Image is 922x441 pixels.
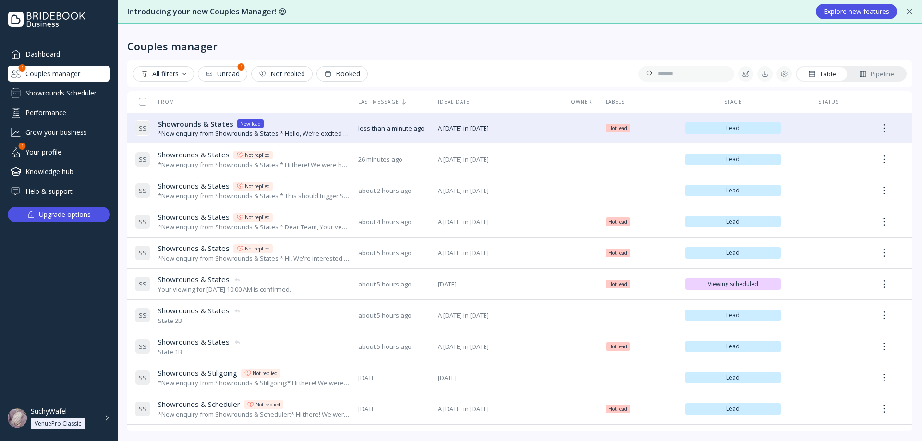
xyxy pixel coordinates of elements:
span: A [DATE] in [DATE] [438,155,558,164]
div: Table [808,70,836,79]
div: Not replied [245,182,270,190]
a: Your profile1 [8,144,110,160]
span: A [DATE] in [DATE] [438,342,558,351]
span: Showrounds & Scheduler [158,399,240,409]
a: Couples manager1 [8,66,110,82]
div: S S [135,401,150,417]
span: Btest & Dtest [158,430,205,441]
div: *New enquiry from Showrounds & States:* This should trigger State 2B. Request more availability +... [158,191,351,201]
div: 1 [19,64,26,72]
button: Upgrade options [8,207,110,222]
div: Stage [685,98,781,105]
span: Showrounds & Stillgoing [158,368,237,378]
span: about 5 hours ago [358,249,430,258]
span: Hot lead [608,343,627,350]
div: S S [135,152,150,167]
div: Booked [324,70,360,78]
div: Your viewing for [DATE] 10:00 AM is confirmed. [158,285,291,294]
span: Showrounds & States [158,243,230,253]
div: S S [135,214,150,229]
div: 1 [238,63,245,71]
span: Hot lead [608,405,627,413]
div: Explore new features [824,8,889,15]
span: Lead [689,405,777,413]
div: S S [135,370,150,385]
div: S S [135,183,150,198]
span: about 4 hours ago [358,217,430,226]
span: Showrounds & States [158,181,230,191]
div: *New enquiry from Showrounds & States:* Hello, We’re excited about the possibility of hosting our... [158,129,351,138]
div: Pipeline [859,70,894,79]
div: Couples manager [127,39,218,53]
div: State 1B [158,347,241,357]
a: Knowledge hub [8,164,110,179]
button: Booked [316,66,368,82]
div: S S [135,308,150,323]
a: Performance [8,105,110,120]
div: All filters [141,70,186,78]
span: about 2 hours ago [358,186,430,195]
span: Lead [689,311,777,319]
div: *New enquiry from Showrounds & States:* Hi there! We were hoping to use the Bridebook calendar to... [158,160,351,169]
div: Not replied [259,70,305,78]
div: Unread [206,70,240,78]
span: Lead [689,187,777,194]
span: Showrounds & States [158,306,230,316]
span: A [DATE] in [DATE] [438,249,558,258]
span: Lead [689,155,777,163]
span: Showrounds & States [158,212,230,222]
div: S S [135,339,150,354]
div: Status [789,98,869,105]
div: Not replied [245,214,270,221]
div: Last message [358,98,430,105]
div: S S [135,245,150,261]
span: Hot lead [608,218,627,226]
img: dpr=1,fit=cover,g=face,w=48,h=48 [8,408,27,428]
div: *New enquiry from Showrounds & Scheduler:* Hi there! We were hoping to use the Bridebook calendar... [158,410,351,419]
a: Dashboard [8,46,110,62]
div: Not replied [253,369,278,377]
span: Hot lead [608,124,627,132]
span: [DATE] [438,373,558,382]
span: Lead [689,218,777,226]
div: 1 [19,143,26,150]
button: Explore new features [816,4,897,19]
span: Hot lead [608,249,627,257]
div: Not replied [255,401,280,408]
span: Viewing scheduled [689,280,777,288]
span: Hot lead [608,280,627,288]
div: State 2B [158,316,241,325]
button: Unread [198,66,247,82]
span: A [DATE] in [DATE] [438,186,558,195]
div: Owner [566,98,598,105]
div: VenuePro Classic [35,420,81,428]
div: *New enquiry from Showrounds & States:* Hi, We're interested in your venue! Can you let us know w... [158,254,351,263]
span: Showrounds & States [158,119,233,129]
span: about 5 hours ago [358,280,430,289]
div: *New enquiry from Showrounds & States:* Dear Team, Your venue has caught our eye for our upcoming... [158,223,351,232]
div: Upgrade options [39,208,91,221]
span: [DATE] [358,373,430,382]
div: New lead [240,120,261,128]
span: [DATE] [358,405,430,414]
button: Not replied [251,66,313,82]
span: Lead [689,249,777,257]
a: Showrounds Scheduler [8,85,110,101]
div: Not replied [245,245,270,252]
span: Lead [689,374,777,381]
span: Showrounds & States [158,274,230,285]
span: A [DATE] in [DATE] [438,405,558,414]
div: S S [135,120,150,136]
div: S S [135,276,150,292]
div: Couples manager [8,66,110,82]
div: Introducing your new Couples Manager! 😍 [127,6,806,17]
a: Grow your business [8,124,110,140]
div: From [135,98,174,105]
span: less than a minute ago [358,124,430,133]
span: Showrounds & States [158,337,230,347]
span: A [DATE] in [DATE] [438,217,558,226]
